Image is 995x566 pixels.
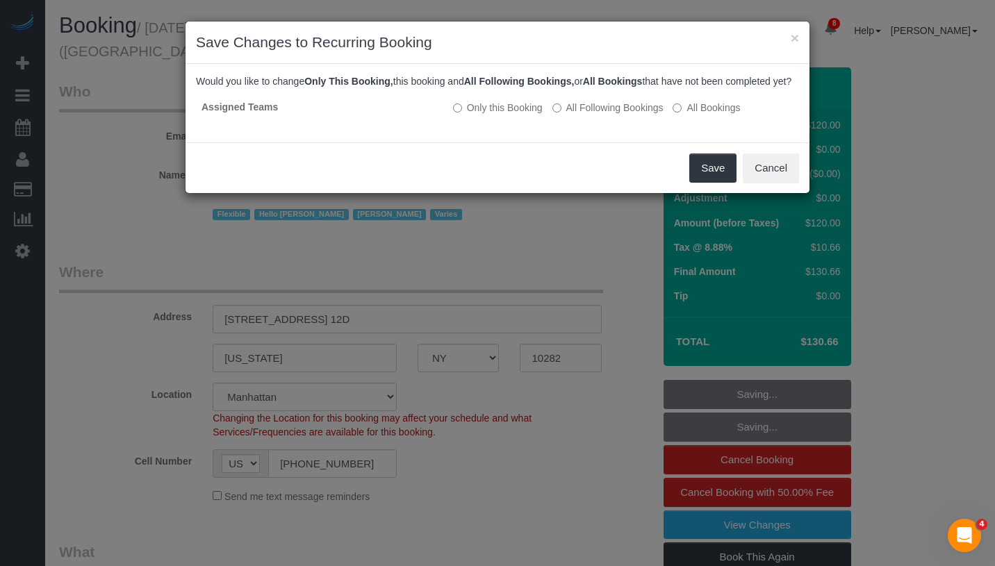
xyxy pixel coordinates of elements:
label: This and all the bookings after it will be changed. [552,101,664,115]
b: All Following Bookings, [464,76,575,87]
button: Save [689,153,737,183]
button: × [791,31,799,45]
button: Cancel [743,153,799,183]
input: Only this Booking [453,103,462,113]
iframe: Intercom live chat [948,519,981,552]
label: All bookings that have not been completed yet will be changed. [673,101,740,115]
input: All Bookings [673,103,682,113]
b: All Bookings [583,76,643,87]
label: All other bookings in the series will remain the same. [453,101,543,115]
input: All Following Bookings [552,103,561,113]
h3: Save Changes to Recurring Booking [196,32,799,53]
strong: Assigned Teams [202,101,278,113]
p: Would you like to change this booking and or that have not been completed yet? [196,74,799,88]
span: 4 [976,519,987,530]
b: Only This Booking, [304,76,393,87]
